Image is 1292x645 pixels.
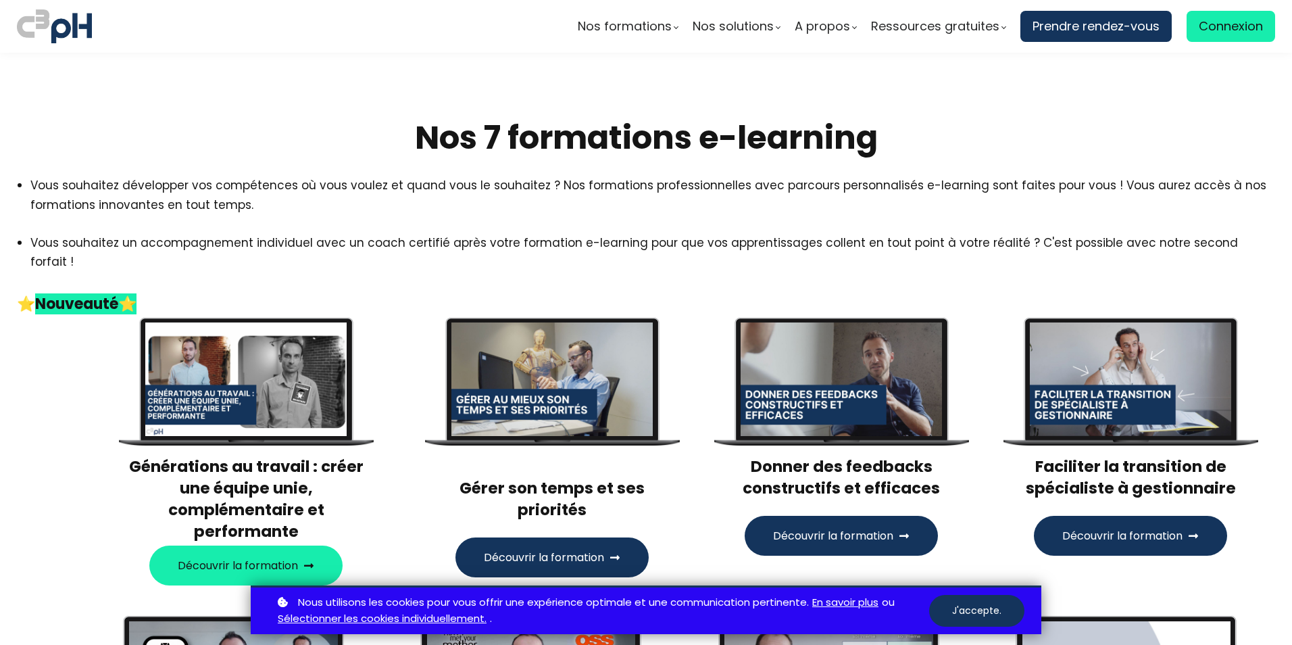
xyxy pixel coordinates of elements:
[278,611,487,627] a: Sélectionner les cookies individuellement.
[1199,16,1263,37] span: Connexion
[871,16,999,37] span: Ressources gratuites
[1003,456,1258,499] h3: Faciliter la transition de spécialiste à gestionnaire
[484,549,604,566] span: Découvrir la formation
[149,546,343,586] button: Découvrir la formation
[17,7,92,46] img: logo C3PH
[298,594,809,611] span: Nous utilisons les cookies pour vous offrir une expérience optimale et une communication pertinente.
[745,516,938,556] button: Découvrir la formation
[1033,16,1160,37] span: Prendre rendez-vous
[30,176,1275,214] li: Vous souhaitez développer vos compétences où vous voulez et quand vous le souhaitez ? Nos formati...
[1062,527,1183,544] span: Découvrir la formation
[693,16,774,37] span: Nos solutions
[17,117,1275,159] h2: Nos 7 formations e-learning
[178,557,298,574] span: Découvrir la formation
[1020,11,1172,42] a: Prendre rendez-vous
[773,527,893,544] span: Découvrir la formation
[578,16,672,37] span: Nos formations
[17,293,35,314] span: ⭐
[35,293,136,314] strong: Nouveauté⭐
[795,16,850,37] span: A propos
[812,594,878,611] a: En savoir plus
[424,456,680,521] h3: Gérer son temps et ses priorités
[929,595,1024,627] button: J'accepte.
[455,537,649,577] button: Découvrir la formation
[30,233,1275,290] li: Vous souhaitez un accompagnement individuel avec un coach certifié après votre formation e-learni...
[118,456,374,543] h3: Générations au travail : créer une équipe unie, complémentaire et performante
[1034,516,1227,556] button: Découvrir la formation
[714,456,969,499] h3: Donner des feedbacks constructifs et efficaces
[1187,11,1275,42] a: Connexion
[274,594,929,628] p: ou .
